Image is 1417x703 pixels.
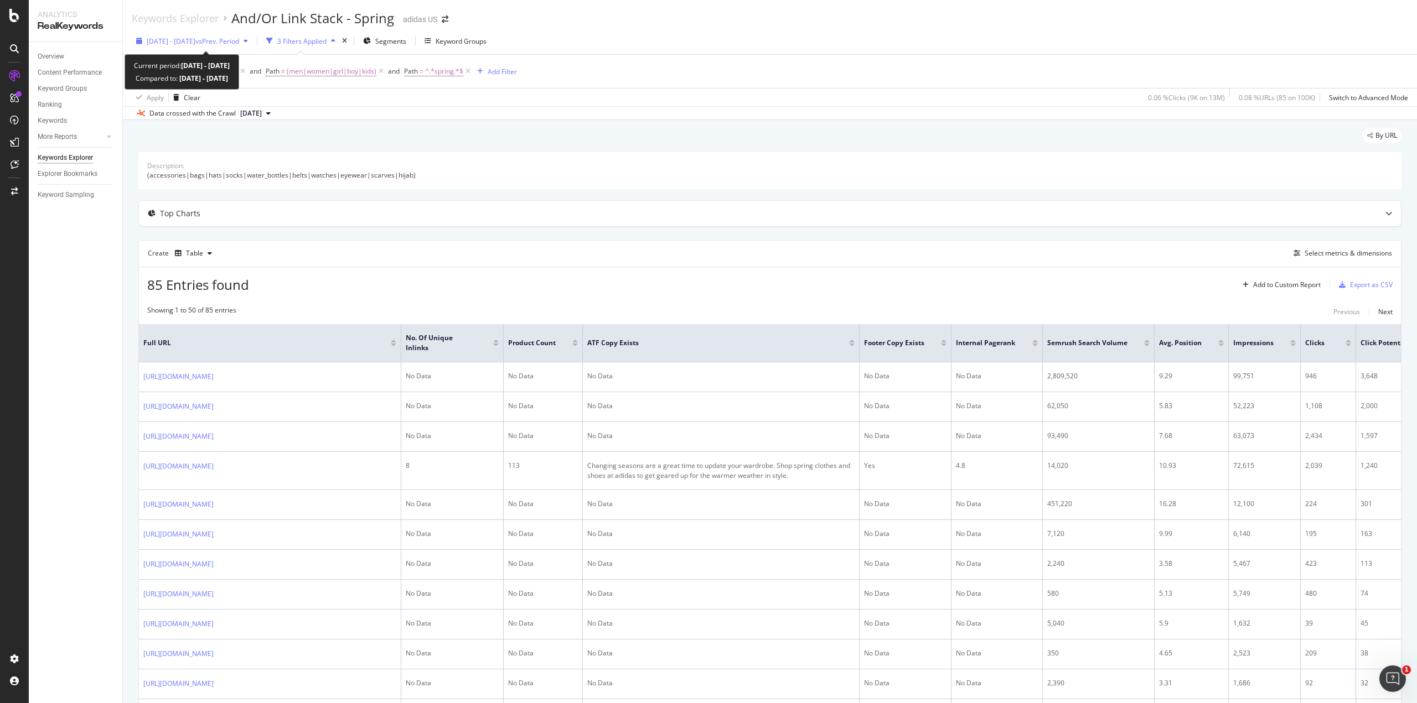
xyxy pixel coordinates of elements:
div: 92 [1305,678,1351,688]
button: Select metrics & dimensions [1289,247,1392,260]
div: 52,223 [1233,401,1296,411]
div: Apply [147,93,164,102]
div: times [340,35,349,46]
b: [DATE] - [DATE] [178,74,228,83]
div: No Data [508,371,578,381]
div: 224 [1305,499,1351,509]
div: 5,467 [1233,559,1296,569]
div: And/Or Link Stack - Spring [231,9,394,28]
div: 5,040 [1047,618,1150,628]
div: Showing 1 to 50 of 85 entries [147,305,236,319]
div: No Data [508,401,578,411]
div: Keyword Groups [38,83,87,95]
div: 1,108 [1305,401,1351,411]
div: Analytics [38,9,113,20]
div: 2,240 [1047,559,1150,569]
div: Switch to Advanced Mode [1329,93,1408,102]
span: (men|women|girl|boy|kids) [287,64,376,79]
div: 3 Filters Applied [277,37,327,46]
div: No Data [508,589,578,598]
div: No Data [587,431,855,441]
a: [URL][DOMAIN_NAME] [143,559,214,570]
div: Yes [864,461,947,471]
span: Click Potential [1361,338,1409,348]
div: No Data [864,618,947,628]
div: Keyword Sampling [38,189,94,201]
div: No Data [587,618,855,628]
div: legacy label [1363,128,1402,143]
button: Apply [132,88,164,106]
div: 8 [406,461,499,471]
div: More Reports [38,131,77,143]
span: Segments [375,37,406,46]
div: No Data [864,371,947,381]
div: No Data [956,529,1038,539]
div: Export as CSV [1350,280,1393,289]
div: No Data [864,589,947,598]
div: adidas US [403,14,437,25]
a: Keyword Groups [38,83,115,95]
a: [URL][DOMAIN_NAME] [143,648,214,659]
button: [DATE] - [DATE]vsPrev. Period [132,32,252,50]
div: No Data [956,678,1038,688]
div: No Data [406,499,499,509]
span: Product Count [508,338,556,348]
div: Keyword Groups [436,37,487,46]
div: No Data [864,401,947,411]
span: = [420,66,423,76]
button: and [388,66,400,76]
div: 14,020 [1047,461,1150,471]
div: No Data [587,401,855,411]
div: Content Performance [38,67,102,79]
div: 2,523 [1233,648,1296,658]
span: ≠ [281,66,285,76]
button: Clear [169,88,200,106]
a: [URL][DOMAIN_NAME] [143,371,214,382]
div: 7,120 [1047,529,1150,539]
div: 16.28 [1159,499,1224,509]
div: Create [148,244,216,262]
div: 62,050 [1047,401,1150,411]
span: Full URL [143,338,374,348]
div: 113 [508,461,578,471]
div: Add to Custom Report [1253,282,1321,288]
button: Previous [1333,305,1360,319]
span: 1 [1402,665,1411,674]
div: RealKeywords [38,20,113,33]
a: [URL][DOMAIN_NAME] [143,461,214,472]
span: 2025 Jun. 24th [240,108,262,118]
div: 1,632 [1233,618,1296,628]
div: Clear [184,93,200,102]
button: Add to Custom Report [1238,276,1321,294]
a: Keywords Explorer [132,12,219,24]
div: No Data [508,559,578,569]
span: Impressions [1233,338,1274,348]
div: No Data [587,589,855,598]
div: No Data [406,529,499,539]
div: No Data [508,678,578,688]
div: No Data [406,678,499,688]
div: 423 [1305,559,1351,569]
div: 6,140 [1233,529,1296,539]
span: By URL [1375,132,1397,139]
button: and [250,66,261,76]
span: No. of Unique Inlinks [406,333,477,353]
div: No Data [587,371,855,381]
span: Avg. Position [1159,338,1202,348]
span: ^.*spring.*$ [425,64,463,79]
div: 2,809,520 [1047,371,1150,381]
div: No Data [956,401,1038,411]
a: Ranking [38,99,115,111]
div: Previous [1333,307,1360,316]
div: 4.8 [956,461,1038,471]
div: Current period: [134,59,230,72]
div: 93,490 [1047,431,1150,441]
div: Description: [147,161,184,170]
span: ATF Copy Exists [587,338,832,348]
div: No Data [587,529,855,539]
a: Keywords [38,115,115,127]
div: 480 [1305,589,1351,598]
a: [URL][DOMAIN_NAME] [143,499,214,510]
a: Keyword Sampling [38,189,115,201]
